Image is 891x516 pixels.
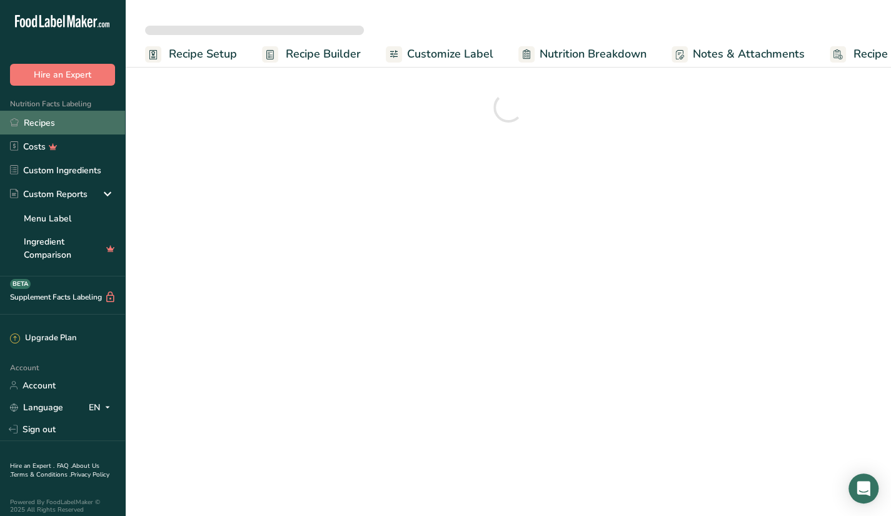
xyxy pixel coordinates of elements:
[71,470,109,479] a: Privacy Policy
[169,46,237,63] span: Recipe Setup
[518,40,647,68] a: Nutrition Breakdown
[262,40,361,68] a: Recipe Builder
[10,397,63,418] a: Language
[10,498,115,513] div: Powered By FoodLabelMaker © 2025 All Rights Reserved
[386,40,493,68] a: Customize Label
[10,462,99,479] a: About Us .
[693,46,805,63] span: Notes & Attachments
[540,46,647,63] span: Nutrition Breakdown
[672,40,805,68] a: Notes & Attachments
[10,462,54,470] a: Hire an Expert .
[848,473,878,503] div: Open Intercom Messenger
[10,188,88,201] div: Custom Reports
[286,46,361,63] span: Recipe Builder
[57,462,72,470] a: FAQ .
[11,470,71,479] a: Terms & Conditions .
[89,400,115,415] div: EN
[10,279,31,289] div: BETA
[10,64,115,86] button: Hire an Expert
[10,332,76,345] div: Upgrade Plan
[145,40,237,68] a: Recipe Setup
[407,46,493,63] span: Customize Label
